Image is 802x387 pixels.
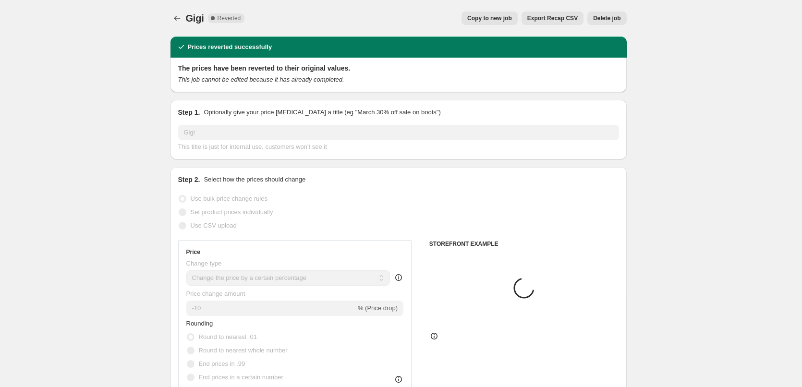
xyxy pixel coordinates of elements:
[358,304,398,312] span: % (Price drop)
[186,320,213,327] span: Rounding
[527,14,578,22] span: Export Recap CSV
[178,143,327,150] span: This title is just for internal use, customers won't see it
[191,222,237,229] span: Use CSV upload
[199,360,245,367] span: End prices in .99
[178,125,619,140] input: 30% off holiday sale
[394,273,403,282] div: help
[593,14,620,22] span: Delete job
[188,42,272,52] h2: Prices reverted successfully
[204,108,440,117] p: Optionally give your price [MEDICAL_DATA] a title (eg "March 30% off sale on boots")
[218,14,241,22] span: Reverted
[178,76,344,83] i: This job cannot be edited because it has already completed.
[199,333,257,340] span: Round to nearest .01
[186,248,200,256] h3: Price
[178,108,200,117] h2: Step 1.
[186,260,222,267] span: Change type
[191,208,273,216] span: Set product prices individually
[186,13,204,24] span: Gigi
[522,12,583,25] button: Export Recap CSV
[462,12,518,25] button: Copy to new job
[170,12,184,25] button: Price change jobs
[191,195,267,202] span: Use bulk price change rules
[186,301,356,316] input: -15
[199,347,288,354] span: Round to nearest whole number
[199,374,283,381] span: End prices in a certain number
[467,14,512,22] span: Copy to new job
[178,175,200,184] h2: Step 2.
[186,290,245,297] span: Price change amount
[204,175,305,184] p: Select how the prices should change
[178,63,619,73] h2: The prices have been reverted to their original values.
[429,240,619,248] h6: STOREFRONT EXAMPLE
[587,12,626,25] button: Delete job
